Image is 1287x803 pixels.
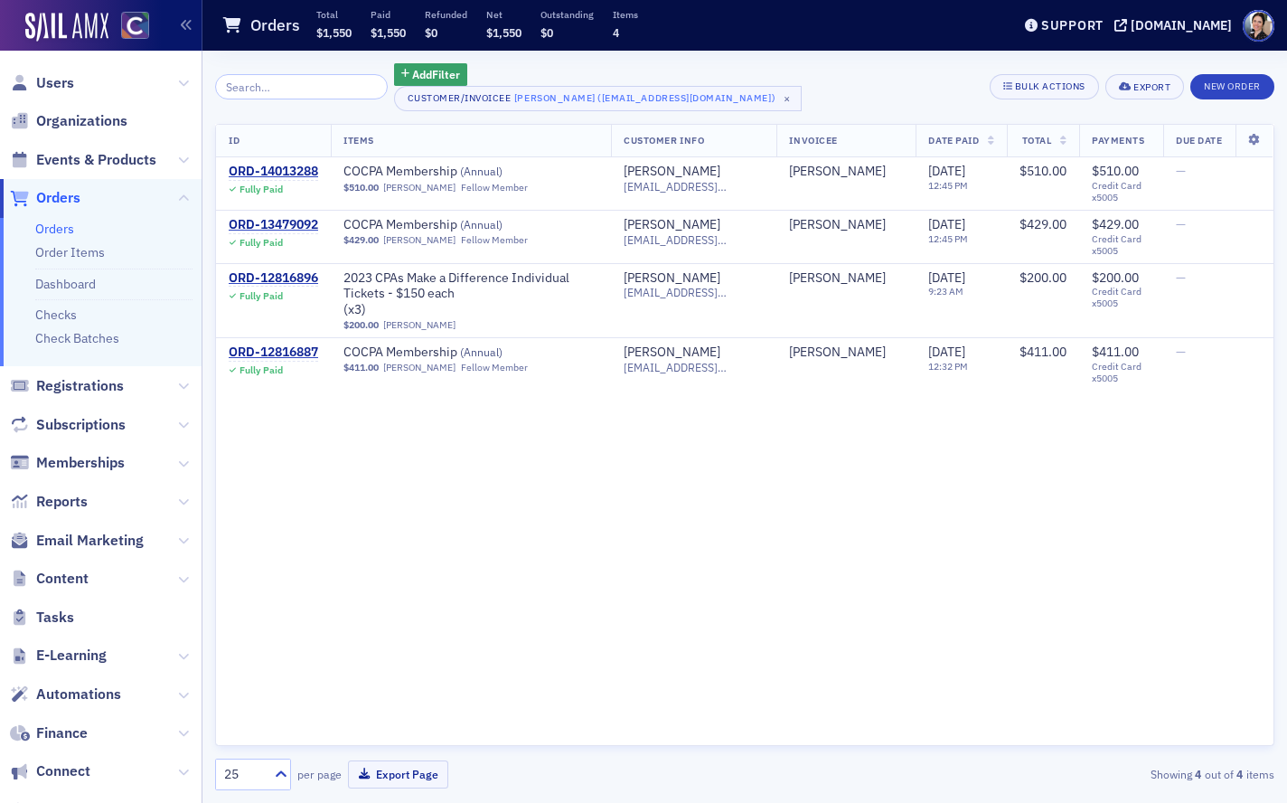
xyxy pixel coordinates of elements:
span: [EMAIL_ADDRESS][DOMAIN_NAME] [624,361,764,374]
span: [EMAIL_ADDRESS][DOMAIN_NAME] [624,180,764,194]
span: $510.00 [1092,163,1139,179]
a: Orders [35,221,74,237]
span: Invoicee [789,134,837,146]
a: New Order [1190,77,1274,93]
div: Fellow Member [461,182,528,194]
a: [PERSON_NAME] [789,217,886,233]
span: [DATE] [928,344,965,360]
span: $510.00 [343,182,379,194]
span: Subscriptions [36,415,126,435]
p: Refunded [425,8,467,21]
span: Reports [36,492,88,512]
a: [PERSON_NAME] [383,362,456,373]
h1: Orders [250,14,300,36]
div: Export [1133,82,1170,92]
span: Users [36,73,74,93]
span: Orders [36,188,80,208]
button: Customer/Invoicee[PERSON_NAME] ([EMAIL_ADDRESS][DOMAIN_NAME])× [394,86,803,111]
a: [PERSON_NAME] [624,345,720,361]
span: $200.00 [1019,269,1066,286]
span: Total [1022,134,1052,146]
span: $411.00 [1019,344,1066,360]
span: Tasks [36,608,74,628]
span: $0 [425,25,437,40]
time: 12:32 PM [928,360,968,373]
a: [PERSON_NAME] [789,164,886,180]
span: ( Annual ) [460,345,503,359]
span: $200.00 [1092,269,1139,286]
div: Customer/Invoicee [408,92,512,104]
span: Profile [1243,10,1274,42]
button: New Order [1190,74,1274,99]
div: Fellow Member [461,362,528,373]
span: Credit Card x5005 [1092,286,1151,309]
a: [PERSON_NAME] [624,270,720,287]
span: Harrison Finch [789,164,903,180]
span: E-Learning [36,646,107,666]
span: Automations [36,685,121,704]
span: $411.00 [1092,344,1139,360]
span: × [779,90,795,107]
span: COCPA Membership [343,164,571,180]
span: Credit Card x5005 [1092,361,1151,384]
span: [DATE] [928,163,965,179]
a: Events & Products [10,150,156,170]
label: per page [297,766,342,782]
p: Outstanding [540,8,594,21]
span: [DATE] [928,269,965,286]
button: Export Page [348,760,448,789]
time: 12:45 PM [928,179,968,192]
span: Organizations [36,111,127,131]
a: ORD-12816887 [229,345,318,361]
div: [DOMAIN_NAME] [1131,17,1232,33]
a: SailAMX [25,13,108,42]
time: 12:45 PM [928,232,968,245]
div: Fully Paid [240,237,283,249]
a: ORD-12816896 [229,270,318,287]
a: Tasks [10,608,74,628]
a: Organizations [10,111,127,131]
span: $1,550 [371,25,406,40]
a: ORD-13479092 [229,217,318,233]
a: Automations [10,685,121,704]
span: Finance [36,723,88,743]
a: [PERSON_NAME] [383,319,456,331]
a: Reports [10,492,88,512]
span: $510.00 [1019,163,1066,179]
span: Customer Info [624,134,704,146]
span: Credit Card x5005 [1092,180,1151,203]
span: — [1176,344,1186,360]
a: Registrations [10,376,124,396]
button: Bulk Actions [990,74,1099,99]
a: Check Batches [35,330,119,346]
a: Connect [10,761,90,781]
a: Order Items [35,244,105,260]
strong: 4 [1192,766,1205,782]
a: Users [10,73,74,93]
button: Export [1105,74,1184,99]
span: [EMAIL_ADDRESS][DOMAIN_NAME] [624,233,764,247]
span: 4 [613,25,619,40]
span: $1,550 [316,25,352,40]
span: Memberships [36,453,125,473]
a: [PERSON_NAME] [624,217,720,233]
a: Subscriptions [10,415,126,435]
a: Content [10,569,89,589]
span: Harrison Finch [789,270,903,287]
a: [PERSON_NAME] [624,164,720,180]
a: Orders [10,188,80,208]
div: ORD-14013288 [229,164,318,180]
a: Memberships [10,453,125,473]
a: Dashboard [35,276,96,292]
div: Fully Paid [240,184,283,195]
a: Finance [10,723,88,743]
a: [PERSON_NAME] [789,270,886,287]
span: Registrations [36,376,124,396]
span: Connect [36,761,90,781]
span: [DATE] [928,216,965,232]
a: COCPA Membership (Annual) [343,217,571,233]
